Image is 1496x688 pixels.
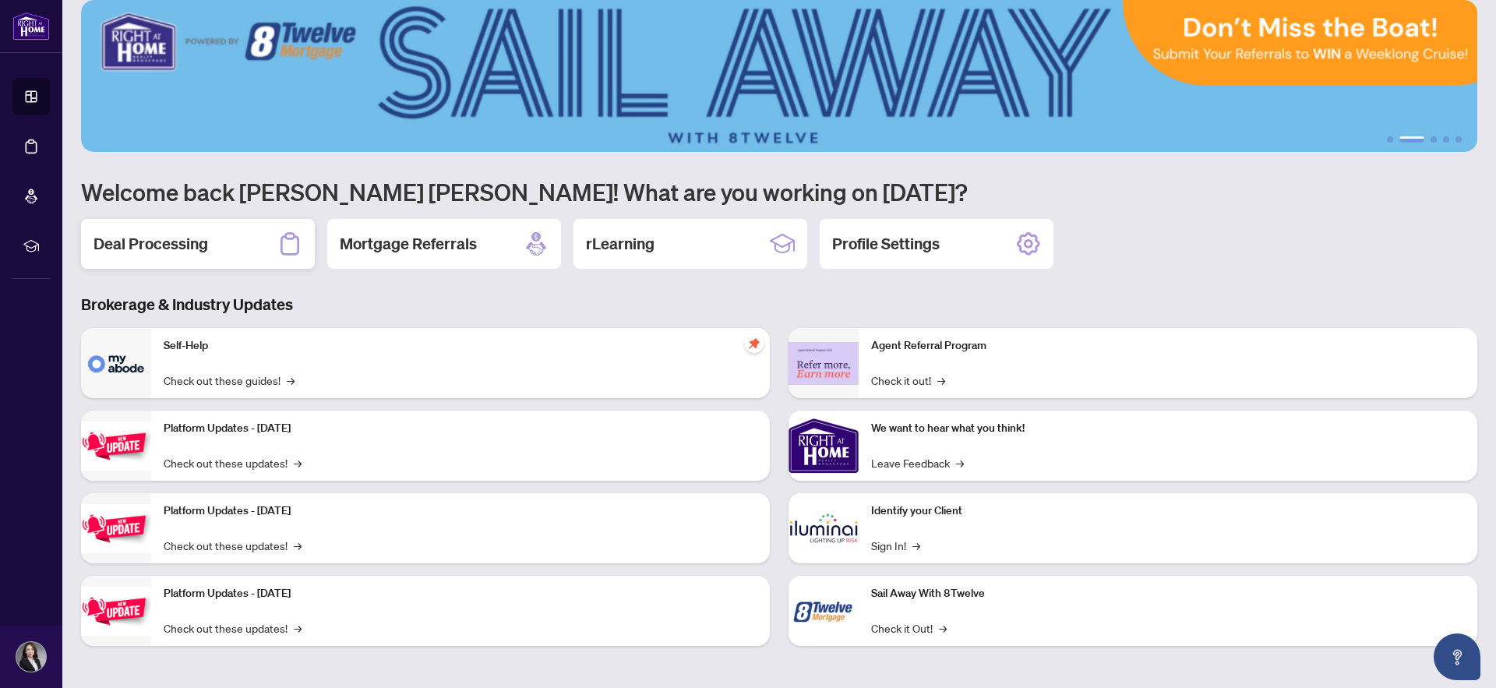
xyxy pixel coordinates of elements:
p: Platform Updates - [DATE] [164,420,757,437]
span: → [294,619,302,637]
img: Platform Updates - July 8, 2025 [81,504,151,553]
a: Check out these updates!→ [164,537,302,554]
p: Self-Help [164,337,757,355]
button: 3 [1431,136,1437,143]
span: → [287,372,295,389]
a: Check out these guides!→ [164,372,295,389]
a: Leave Feedback→ [871,454,964,471]
a: Check it out!→ [871,372,945,389]
button: 1 [1387,136,1393,143]
img: Platform Updates - June 23, 2025 [81,587,151,636]
span: → [956,454,964,471]
p: Identify your Client [871,503,1465,520]
p: Agent Referral Program [871,337,1465,355]
h2: Mortgage Referrals [340,233,477,255]
a: Check it Out!→ [871,619,947,637]
button: 2 [1399,136,1424,143]
h1: Welcome back [PERSON_NAME] [PERSON_NAME]! What are you working on [DATE]? [81,177,1477,206]
img: Sail Away With 8Twelve [789,576,859,646]
button: 5 [1455,136,1462,143]
button: Open asap [1434,633,1480,680]
span: → [912,537,920,554]
a: Sign In!→ [871,537,920,554]
img: Self-Help [81,328,151,398]
span: → [939,619,947,637]
span: → [294,454,302,471]
h2: Deal Processing [93,233,208,255]
p: We want to hear what you think! [871,420,1465,437]
button: 4 [1443,136,1449,143]
img: logo [12,12,50,41]
span: pushpin [745,334,764,353]
span: → [937,372,945,389]
img: Platform Updates - July 21, 2025 [81,422,151,471]
img: We want to hear what you think! [789,411,859,481]
a: Check out these updates!→ [164,454,302,471]
p: Platform Updates - [DATE] [164,503,757,520]
a: Check out these updates!→ [164,619,302,637]
h2: rLearning [586,233,654,255]
img: Agent Referral Program [789,342,859,385]
img: Profile Icon [16,642,46,672]
span: → [294,537,302,554]
img: Identify your Client [789,493,859,563]
h2: Profile Settings [832,233,940,255]
h3: Brokerage & Industry Updates [81,294,1477,316]
p: Sail Away With 8Twelve [871,585,1465,602]
p: Platform Updates - [DATE] [164,585,757,602]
